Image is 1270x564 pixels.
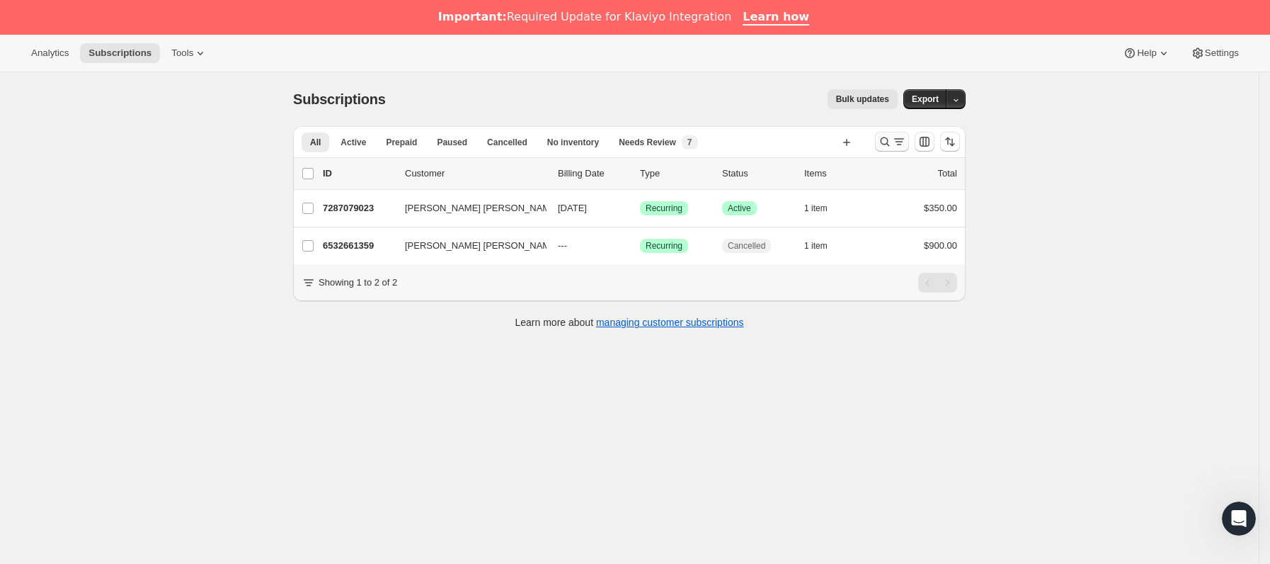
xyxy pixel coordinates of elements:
[31,47,69,59] span: Analytics
[558,167,629,181] p: Billing Date
[293,91,386,107] span: Subscriptions
[938,167,957,181] p: Total
[341,137,366,148] span: Active
[80,43,160,63] button: Subscriptions
[924,240,957,251] span: $900.00
[640,167,711,181] div: Type
[903,89,947,109] button: Export
[310,137,321,148] span: All
[687,137,692,148] span: 7
[804,167,875,181] div: Items
[515,315,744,329] p: Learn more about
[743,10,809,26] a: Learn how
[835,132,858,152] button: Crear vista nueva
[619,137,676,148] span: Needs Review
[558,240,567,251] span: ---
[487,137,527,148] span: Cancelled
[804,236,843,256] button: 1 item
[405,239,559,253] span: [PERSON_NAME] [PERSON_NAME]
[646,240,682,252] span: Recurring
[88,47,151,59] span: Subscriptions
[323,239,394,253] p: 6532661359
[396,197,538,220] button: [PERSON_NAME] [PERSON_NAME]
[596,317,744,328] a: managing customer subscriptions
[722,167,793,181] p: Status
[912,94,939,105] span: Export
[323,167,957,181] div: IDCustomerBilling DateTypeStatusItemsTotal
[915,132,934,152] button: Personalizar el orden y la visibilidad de las columnas de la tabla
[163,43,216,63] button: Tools
[438,10,507,23] b: Important:
[23,43,77,63] button: Analytics
[558,203,587,213] span: [DATE]
[396,235,538,257] button: [PERSON_NAME] [PERSON_NAME]
[828,89,898,109] button: Bulk updates
[1137,47,1156,59] span: Help
[547,137,599,148] span: No inventory
[1114,43,1179,63] button: Help
[438,10,731,24] div: Required Update for Klaviyo Integration
[323,236,957,256] div: 6532661359[PERSON_NAME] [PERSON_NAME]---LogradoRecurringCancelled1 item$900.00
[323,198,957,218] div: 7287079023[PERSON_NAME] [PERSON_NAME][DATE]LogradoRecurringLogradoActive1 item$350.00
[940,132,960,152] button: Ordenar los resultados
[323,201,394,215] p: 7287079023
[323,167,394,181] p: ID
[1182,43,1247,63] button: Settings
[171,47,193,59] span: Tools
[386,137,417,148] span: Prepaid
[1222,502,1256,536] iframe: Intercom live chat
[437,137,467,148] span: Paused
[875,132,909,152] button: Buscar y filtrar resultados
[836,94,889,105] span: Bulk updates
[804,203,828,214] span: 1 item
[646,203,682,214] span: Recurring
[804,198,843,218] button: 1 item
[728,203,751,214] span: Active
[405,167,547,181] p: Customer
[804,240,828,252] span: 1 item
[918,273,957,293] nav: Paginación
[405,201,559,215] span: [PERSON_NAME] [PERSON_NAME]
[319,276,397,290] p: Showing 1 to 2 of 2
[728,240,765,252] span: Cancelled
[924,203,957,213] span: $350.00
[1205,47,1239,59] span: Settings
